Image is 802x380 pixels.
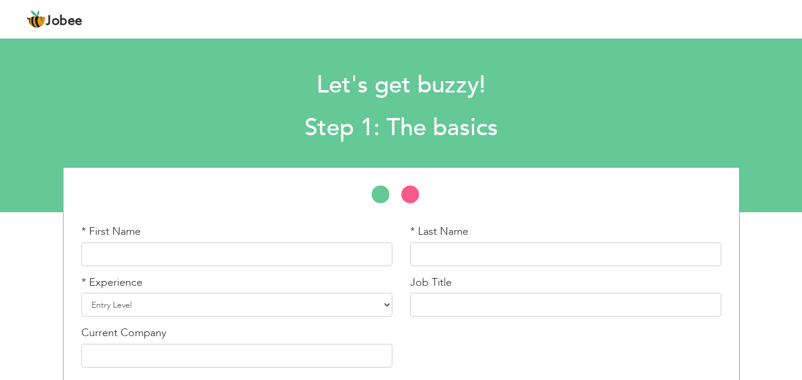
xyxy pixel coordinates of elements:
h1: Let's get buzzy! [109,70,693,101]
h2: Step 1: The basics [109,113,693,143]
span: Jobee [46,15,83,28]
label: Job Title [410,275,452,290]
label: * Last Name [410,224,468,240]
label: * First Name [81,224,141,240]
label: Current Company [81,325,166,341]
img: jobee.io [27,10,46,29]
label: * Experience [81,275,142,290]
